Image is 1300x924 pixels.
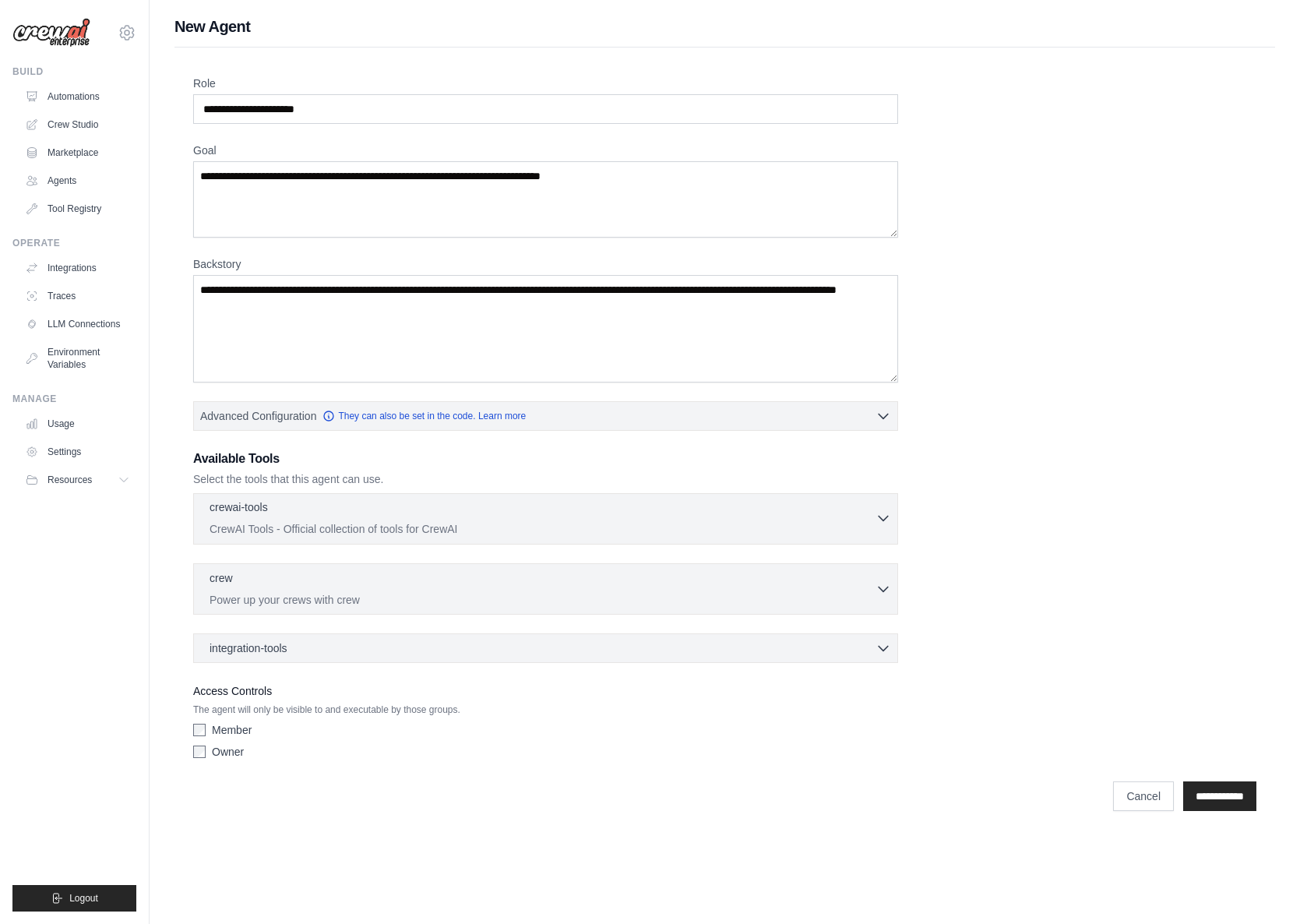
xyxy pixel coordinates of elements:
[19,256,136,280] a: Integrations
[19,340,136,377] a: Environment Variables
[19,411,136,436] a: Usage
[19,168,136,193] a: Agents
[19,112,136,137] a: Crew Studio
[12,393,136,405] div: Manage
[69,892,98,905] span: Logout
[19,467,136,492] button: Resources
[12,885,136,912] button: Logout
[12,18,90,48] img: Logo
[1113,781,1174,811] a: Cancel
[212,744,244,760] label: Owner
[174,16,1275,37] h1: New Agent
[210,640,287,656] span: integration-tools
[19,284,136,309] a: Traces
[210,521,875,537] p: CrewAI Tools - Official collection of tools for CrewAI
[200,408,316,424] span: Advanced Configuration
[48,474,92,486] span: Resources
[210,499,268,515] p: crewai-tools
[322,410,526,422] a: They can also be set in the code. Learn more
[193,704,898,716] p: The agent will only be visible to and executable by those groups.
[210,592,875,608] p: Power up your crews with crew
[193,76,898,91] label: Role
[193,256,898,272] label: Backstory
[12,237,136,249] div: Operate
[200,570,891,608] button: crew Power up your crews with crew
[19,439,136,464] a: Settings
[194,402,897,430] button: Advanced Configuration They can also be set in the code. Learn more
[193,471,898,487] p: Select the tools that this agent can use.
[19,84,136,109] a: Automations
[19,140,136,165] a: Marketplace
[19,312,136,337] a: LLM Connections
[200,499,891,537] button: crewai-tools CrewAI Tools - Official collection of tools for CrewAI
[193,682,898,700] label: Access Controls
[12,65,136,78] div: Build
[19,196,136,221] a: Tool Registry
[212,722,252,738] label: Member
[200,640,891,656] button: integration-tools
[193,143,898,158] label: Goal
[210,570,233,586] p: crew
[193,450,898,468] h3: Available Tools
